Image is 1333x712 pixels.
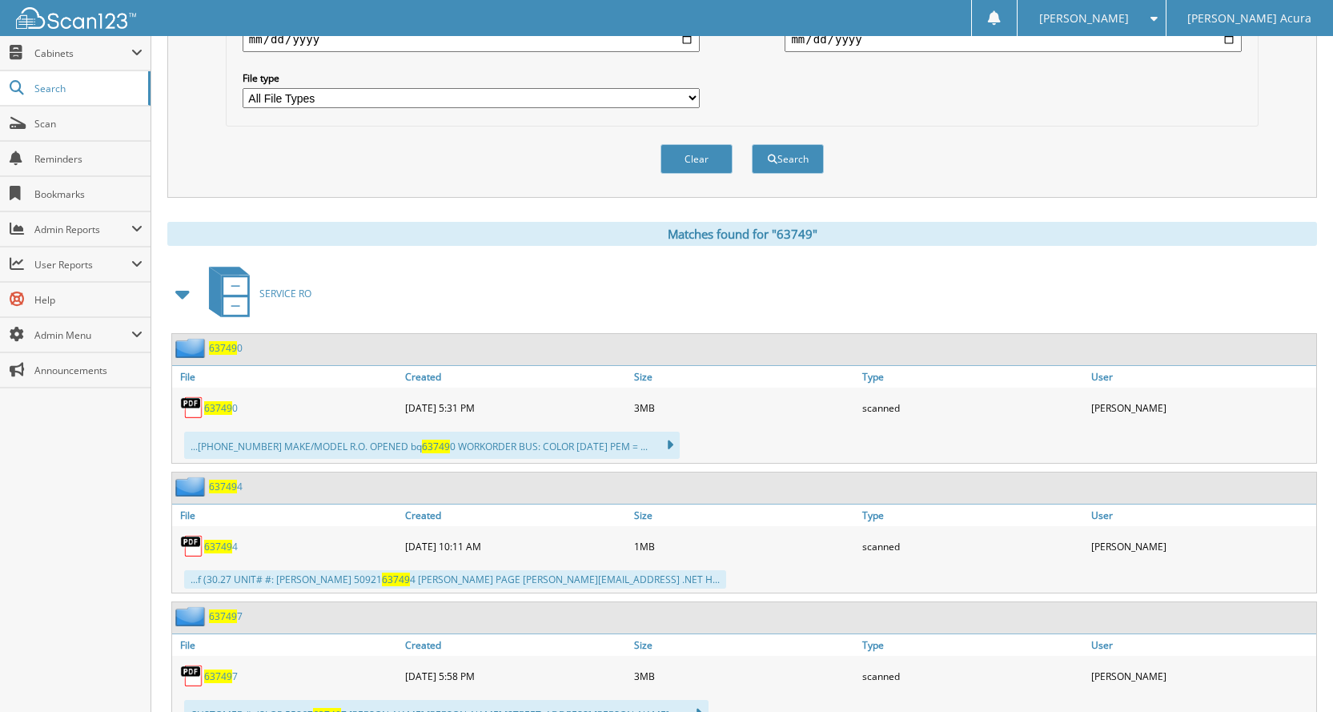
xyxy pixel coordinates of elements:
[209,480,243,493] a: 637494
[422,440,450,453] span: 63749
[660,144,733,174] button: Clear
[34,293,143,307] span: Help
[34,328,131,342] span: Admin Menu
[1039,14,1129,23] span: [PERSON_NAME]
[209,480,237,493] span: 63749
[630,392,859,424] div: 3MB
[401,505,630,526] a: Created
[34,364,143,377] span: Announcements
[630,366,859,388] a: Size
[259,287,311,300] span: SERVICE RO
[401,530,630,562] div: [DATE] 10:11 AM
[382,573,410,586] span: 63749
[858,392,1087,424] div: scanned
[180,664,204,688] img: PDF.png
[34,258,131,272] span: User Reports
[34,223,131,236] span: Admin Reports
[184,570,726,589] div: ...f (30.27 UNIT# #: [PERSON_NAME] 50921 4 [PERSON_NAME] PAGE [PERSON_NAME][EMAIL_ADDRESS] .NET H...
[858,505,1087,526] a: Type
[752,144,824,174] button: Search
[16,7,136,29] img: scan123-logo-white.svg
[401,392,630,424] div: [DATE] 5:31 PM
[630,530,859,562] div: 1MB
[858,530,1087,562] div: scanned
[630,660,859,692] div: 3MB
[172,634,401,656] a: File
[34,152,143,166] span: Reminders
[175,338,209,358] img: folder2.png
[401,634,630,656] a: Created
[34,117,143,131] span: Scan
[1087,505,1316,526] a: User
[34,82,140,95] span: Search
[175,477,209,497] img: folder2.png
[204,540,238,553] a: 637494
[1087,634,1316,656] a: User
[209,341,243,355] a: 637490
[209,341,237,355] span: 63749
[243,26,700,52] input: start
[209,609,237,623] span: 63749
[1087,660,1316,692] div: [PERSON_NAME]
[1087,392,1316,424] div: [PERSON_NAME]
[204,401,238,415] a: 637490
[204,670,232,683] span: 63749
[204,401,232,415] span: 63749
[401,660,630,692] div: [DATE] 5:58 PM
[630,505,859,526] a: Size
[172,505,401,526] a: File
[34,46,131,60] span: Cabinets
[34,187,143,201] span: Bookmarks
[1187,14,1311,23] span: [PERSON_NAME] Acura
[204,540,232,553] span: 63749
[209,609,243,623] a: 637497
[175,606,209,626] img: folder2.png
[184,432,680,459] div: ...[PHONE_NUMBER] MAKE/MODEL R.O. OPENED bq 0 WORKORDER BUS: COLOR [DATE] PEM = ...
[858,634,1087,656] a: Type
[180,534,204,558] img: PDF.png
[204,670,238,683] a: 637497
[1253,635,1333,712] iframe: Chat Widget
[172,366,401,388] a: File
[858,660,1087,692] div: scanned
[167,222,1317,246] div: Matches found for "63749"
[858,366,1087,388] a: Type
[243,71,700,85] label: File type
[199,262,311,325] a: SERVICE RO
[630,634,859,656] a: Size
[785,26,1242,52] input: end
[401,366,630,388] a: Created
[180,396,204,420] img: PDF.png
[1087,530,1316,562] div: [PERSON_NAME]
[1087,366,1316,388] a: User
